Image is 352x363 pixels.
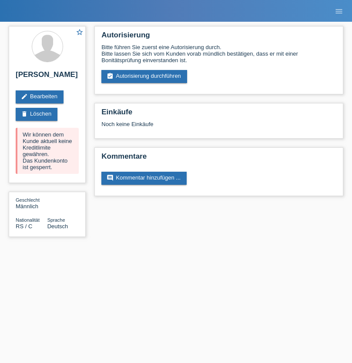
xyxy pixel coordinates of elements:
a: menu [330,8,348,13]
a: commentKommentar hinzufügen ... [101,172,187,185]
i: menu [335,7,343,16]
span: Serbien / C / 05.06.1992 [16,223,32,230]
a: assignment_turned_inAutorisierung durchführen [101,70,187,83]
i: delete [21,110,28,117]
h2: Kommentare [101,152,336,165]
i: assignment_turned_in [107,73,114,80]
span: Geschlecht [16,197,40,203]
h2: [PERSON_NAME] [16,70,79,83]
i: comment [107,174,114,181]
h2: Autorisierung [101,31,336,44]
div: Noch keine Einkäufe [101,121,336,134]
i: star_border [76,28,84,36]
span: Nationalität [16,217,40,223]
a: deleteLöschen [16,108,57,121]
span: Sprache [47,217,65,223]
div: Bitte führen Sie zuerst eine Autorisierung durch. Bitte lassen Sie sich vom Kunden vorab mündlich... [101,44,336,63]
i: edit [21,93,28,100]
a: editBearbeiten [16,90,64,103]
a: star_border [76,28,84,37]
span: Deutsch [47,223,68,230]
div: Männlich [16,196,47,210]
h2: Einkäufe [101,108,336,121]
div: Wir können dem Kunde aktuell keine Kreditlimite gewähren. Das Kundenkonto ist gesperrt. [16,128,79,174]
